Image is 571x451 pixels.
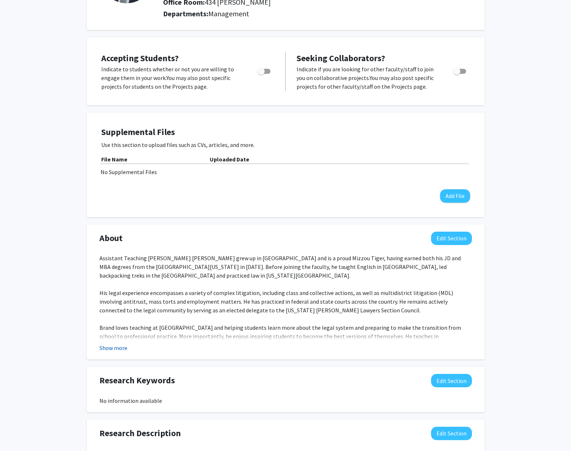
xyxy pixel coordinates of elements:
p: Indicate if you are looking for other faculty/staff to join you on collaborative projects. You ma... [297,65,439,91]
p: Use this section to upload files such as CVs, articles, and more. [101,140,470,149]
div: No Supplemental Files [101,168,471,176]
button: Edit Research Description [431,427,472,440]
button: Edit Research Keywords [431,374,472,387]
div: No information available [99,396,472,405]
b: Uploaded Date [210,156,249,163]
div: Toggle [255,65,274,76]
span: About [99,232,123,245]
button: Add File [440,189,470,203]
span: Seeking Collaborators? [297,52,385,64]
span: Research Keywords [99,374,175,387]
b: File Name [101,156,127,163]
div: Toggle [450,65,470,76]
button: Show more [99,343,127,352]
span: Accepting Students? [101,52,179,64]
h2: Departments: [158,9,477,18]
iframe: Chat [5,418,31,446]
h4: Supplemental Files [101,127,470,138]
span: Management [208,9,249,18]
span: Research Description [99,427,181,440]
div: Assistant Teaching [PERSON_NAME] [PERSON_NAME] grew up in [GEOGRAPHIC_DATA] and is a proud Mizzou... [99,254,472,358]
p: Indicate to students whether or not you are willing to engage them in your work. You may also pos... [101,65,244,91]
button: Edit About [431,232,472,245]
